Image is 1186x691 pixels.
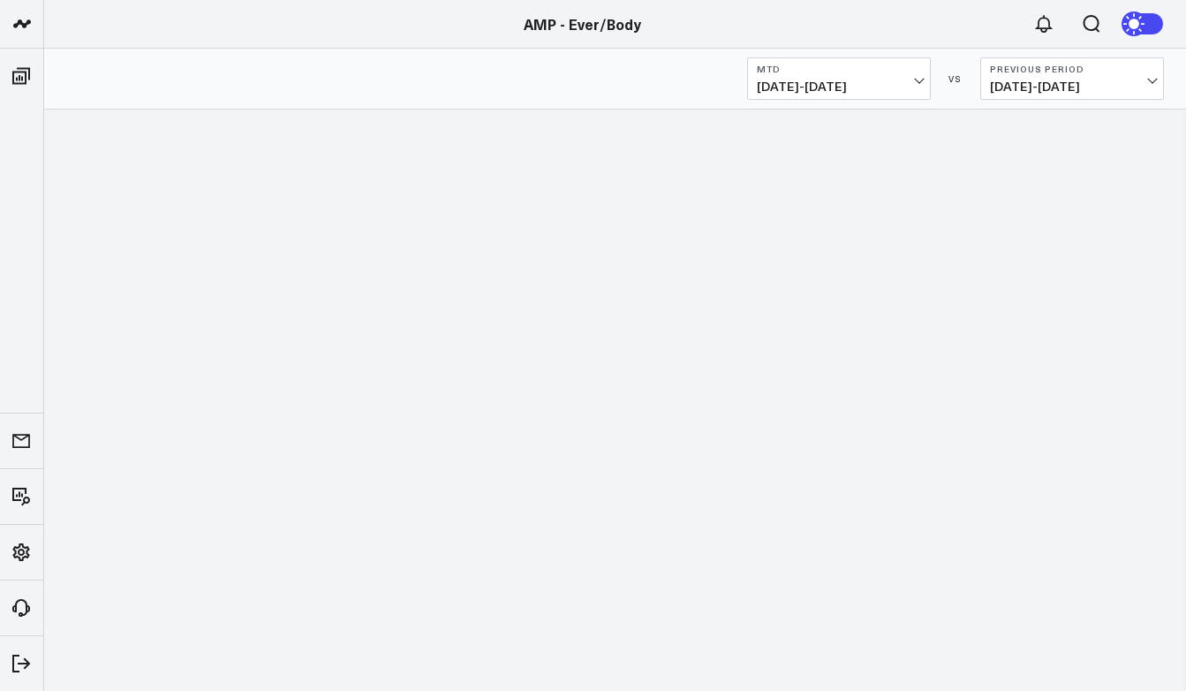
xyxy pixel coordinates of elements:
button: MTD[DATE]-[DATE] [747,57,931,100]
a: AMP - Ever/Body [524,14,641,34]
span: [DATE] - [DATE] [757,80,921,94]
b: MTD [757,64,921,74]
span: [DATE] - [DATE] [990,80,1154,94]
b: Previous Period [990,64,1154,74]
button: Previous Period[DATE]-[DATE] [980,57,1164,100]
div: VS [940,73,971,84]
